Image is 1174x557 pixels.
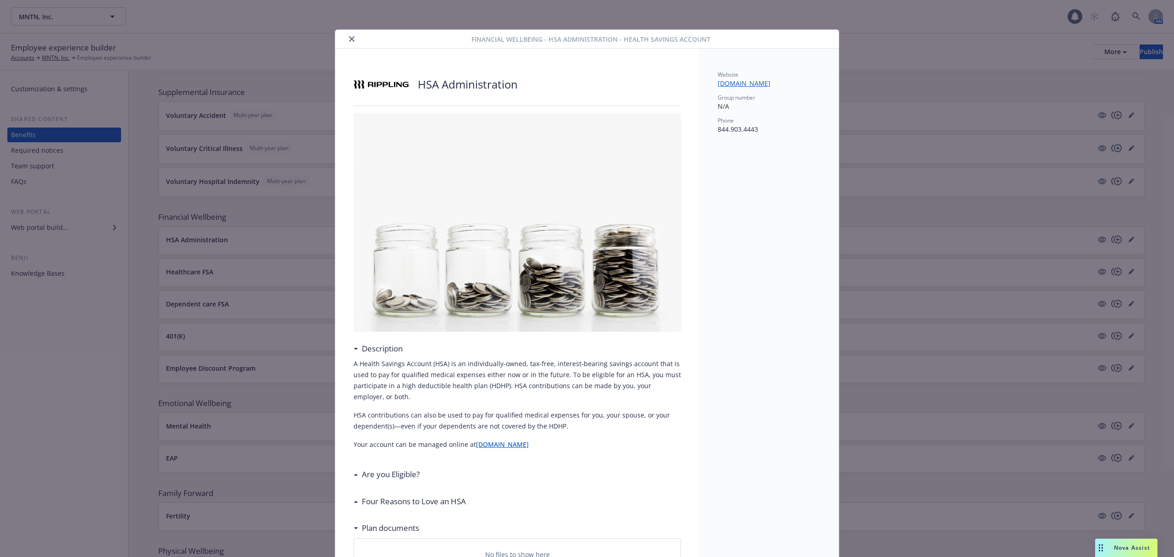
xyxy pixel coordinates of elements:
[718,71,738,78] span: Website
[362,468,420,480] h3: Are you Eligible?
[362,496,466,507] h3: Four Reasons to Love an HSA
[354,468,420,480] div: Are you Eligible?
[1095,539,1107,557] div: Drag to move
[718,101,820,111] p: N/A
[418,77,518,92] p: HSA Administration
[354,113,681,332] img: banner
[354,71,409,98] img: Rippling
[1095,539,1157,557] button: Nova Assist
[718,124,820,134] p: 844.903.4443
[346,33,357,45] button: close
[362,343,403,355] h3: Description
[362,522,419,534] h3: Plan documents
[354,496,466,507] div: Four Reasons to Love an HSA
[471,34,710,44] span: Financial Wellbeing - HSA Administration - Health Savings Account
[354,410,681,432] p: HSA contributions can also be used to pay for qualified medical expenses for you, your spouse, or...
[476,440,529,449] a: [DOMAIN_NAME]
[354,358,681,402] p: A Health Savings Account (HSA) is an individually-owned, tax-free, interest-bearing savings accou...
[354,522,419,534] div: Plan documents
[718,79,778,88] a: [DOMAIN_NAME]
[354,343,403,355] div: Description
[718,94,755,101] span: Group number
[354,439,681,450] p: Your account can be managed online at
[718,117,734,124] span: Phone
[1114,544,1150,551] span: Nova Assist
